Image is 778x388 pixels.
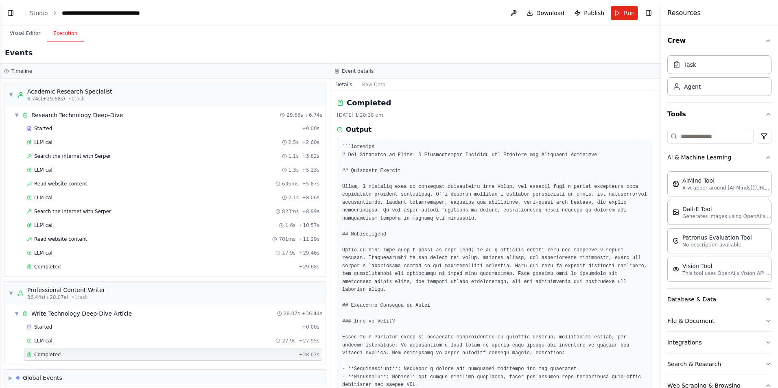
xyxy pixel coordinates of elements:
span: + 5.23s [302,167,319,173]
p: Generates images using OpenAI's Dall-E model. [682,213,772,220]
div: Dall-E Tool [682,205,772,213]
span: LLM call [34,222,54,229]
span: 6.74s (+29.68s) [27,96,65,102]
span: Completed [34,351,61,358]
span: 36.44s (+28.07s) [27,294,68,301]
span: + 5.87s [302,181,319,187]
span: + 27.95s [299,338,319,344]
span: 2.5s [288,139,299,146]
span: + 2.60s [302,139,319,146]
span: ▼ [14,310,19,317]
span: + 10.57s [299,222,319,229]
div: Patronus Evaluation Tool [682,233,752,242]
div: [DATE] 1:20:28 pm [337,112,654,118]
img: PatronusEvalTool [673,238,679,244]
span: LLM call [34,250,54,256]
div: Global Events [23,374,62,382]
span: + 8.99s [302,208,319,215]
div: Task [684,61,696,69]
a: Studio [30,10,48,16]
button: AI & Machine Learning [667,147,771,168]
h2: Completed [347,97,391,109]
span: + 6.74s [305,112,322,118]
span: Completed [34,264,61,270]
span: + 28.07s [299,351,319,358]
div: AIMind Tool [682,177,772,185]
span: ▼ [9,290,13,296]
div: Research Technology Deep-Dive [31,111,123,119]
div: AI & Machine Learning [667,168,771,288]
span: 1.6s [285,222,295,229]
span: 823ms [282,208,299,215]
span: 27.9s [282,338,295,344]
span: 635ms [282,181,299,187]
span: Read website content [34,236,87,242]
button: Details [330,79,357,90]
span: LLM call [34,194,54,201]
p: No description available [682,242,752,248]
span: + 11.29s [299,236,319,242]
button: Run [611,6,638,20]
h3: Timeline [11,68,32,74]
div: Crew [667,52,771,102]
span: Search the internet with Serper [34,153,111,159]
span: 17.9s [282,250,295,256]
span: ▶ [9,375,12,381]
span: + 0.00s [302,125,319,132]
span: + 8.06s [302,194,319,201]
span: Publish [584,9,604,17]
span: • 1 task [72,294,88,301]
span: + 3.82s [302,153,319,159]
h4: Resources [667,8,701,18]
span: 28.07s [284,310,300,317]
div: Write Technology Deep-Dive Article [31,310,132,318]
button: Database & Data [667,289,771,310]
span: Search the internet with Serper [34,208,111,215]
button: Integrations [667,332,771,353]
img: DallETool [673,209,679,216]
img: AIMindTool [673,181,679,187]
img: VisionTool [673,266,679,272]
span: + 36.44s [302,310,322,317]
span: + 29.68s [299,264,319,270]
span: Download [536,9,565,17]
span: LLM call [34,167,54,173]
span: LLM call [34,139,54,146]
button: Execution [47,25,84,42]
button: Hide right sidebar [643,7,654,19]
div: Agent [684,83,701,91]
button: File & Document [667,310,771,331]
nav: breadcrumb [30,9,140,17]
span: 1.1s [288,153,299,159]
p: This tool uses OpenAI's Vision API to describe the contents of an image. [682,270,772,277]
span: • 1 task [68,96,85,102]
span: + 0.00s [302,324,319,330]
h3: Output [346,125,372,135]
div: Professional Content Writer [27,286,105,294]
button: Visual Editor [3,25,47,42]
span: Started [34,324,52,330]
span: ▼ [14,112,19,118]
div: Vision Tool [682,262,772,270]
p: A wrapper around [AI-Minds]([URL][DOMAIN_NAME]). Useful for when you need answers to questions fr... [682,185,772,191]
span: Started [34,125,52,132]
h2: Events [5,47,33,59]
h3: Event details [342,68,374,74]
span: LLM call [34,338,54,344]
button: Publish [571,6,608,20]
button: Search & Research [667,353,771,375]
span: Run [624,9,635,17]
span: + 29.46s [299,250,319,256]
span: 1.3s [288,167,299,173]
button: Tools [667,103,771,126]
span: ▼ [9,92,13,98]
div: Academic Research Specialist [27,87,112,96]
span: 701ms [279,236,295,242]
button: Show left sidebar [5,7,16,19]
button: Download [523,6,568,20]
button: Crew [667,29,771,52]
span: Read website content [34,181,87,187]
button: Raw Data [357,79,391,90]
span: 29.68s [286,112,303,118]
span: 2.1s [288,194,299,201]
